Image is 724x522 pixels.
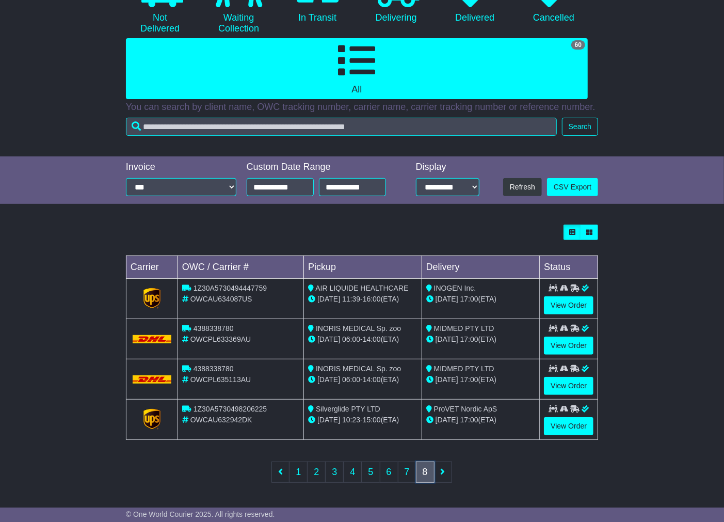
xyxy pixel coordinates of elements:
a: 60 All [126,38,588,99]
span: INORIS MEDICAL Sp. zoo [316,324,401,333]
span: [DATE] [436,295,458,303]
span: 4388338780 [194,324,234,333]
span: 60 [571,40,585,50]
span: 17:00 [460,295,478,303]
span: 11:39 [342,295,360,303]
td: Status [540,256,598,278]
span: 14:00 [363,375,381,384]
span: 17:00 [460,335,478,343]
a: View Order [544,337,593,355]
a: 4 [343,462,362,483]
td: Pickup [304,256,422,278]
div: (ETA) [426,415,536,425]
span: 17:00 [460,375,478,384]
a: 7 [398,462,416,483]
span: OWCAU632942DK [190,416,252,424]
span: [DATE] [317,416,340,424]
span: INOGEN Inc. [434,284,476,292]
div: - (ETA) [308,415,417,425]
span: 10:23 [342,416,360,424]
span: [DATE] [436,335,458,343]
div: - (ETA) [308,374,417,385]
div: Custom Date Range [247,162,397,173]
span: OWCPL633369AU [190,335,251,343]
span: 1Z30A5730494447759 [194,284,267,292]
div: Display [416,162,479,173]
span: 4388338780 [194,365,234,373]
button: Search [562,118,598,136]
span: OWCPL635113AU [190,375,251,384]
span: 1Z30A5730498206225 [194,405,267,413]
span: OWCAU634087US [190,295,252,303]
span: MIDMED PTY LTD [434,324,494,333]
img: GetCarrierServiceLogo [143,409,161,430]
span: [DATE] [317,375,340,384]
a: 5 [361,462,380,483]
span: 16:00 [363,295,381,303]
span: MIDMED PTY LTD [434,365,494,373]
div: - (ETA) [308,334,417,345]
a: View Order [544,377,593,395]
span: © One World Courier 2025. All rights reserved. [126,510,275,518]
span: 17:00 [460,416,478,424]
span: [DATE] [436,416,458,424]
span: INORIS MEDICAL Sp. zoo [316,365,401,373]
a: View Order [544,296,593,314]
span: 06:00 [342,375,360,384]
span: ProVET Nordic ApS [434,405,497,413]
span: [DATE] [317,295,340,303]
a: 8 [416,462,435,483]
span: 15:00 [363,416,381,424]
div: (ETA) [426,334,536,345]
img: DHL.png [133,335,171,343]
a: CSV Export [547,178,598,196]
span: 14:00 [363,335,381,343]
a: 1 [289,462,308,483]
a: View Order [544,417,593,435]
td: OWC / Carrier # [178,256,303,278]
div: Invoice [126,162,236,173]
span: [DATE] [317,335,340,343]
a: 2 [307,462,326,483]
img: GetCarrierServiceLogo [143,288,161,309]
div: (ETA) [426,374,536,385]
a: 3 [325,462,344,483]
span: 06:00 [342,335,360,343]
td: Carrier [126,256,178,278]
span: AIR LIQUIDE HEALTHCARE [315,284,408,292]
span: Silverglide PTY LTD [316,405,380,413]
a: 6 [380,462,398,483]
span: [DATE] [436,375,458,384]
button: Refresh [503,178,542,196]
p: You can search by client name, OWC tracking number, carrier name, carrier tracking number or refe... [126,102,598,113]
div: (ETA) [426,294,536,305]
div: - (ETA) [308,294,417,305]
td: Delivery [422,256,540,278]
img: DHL.png [133,375,171,384]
